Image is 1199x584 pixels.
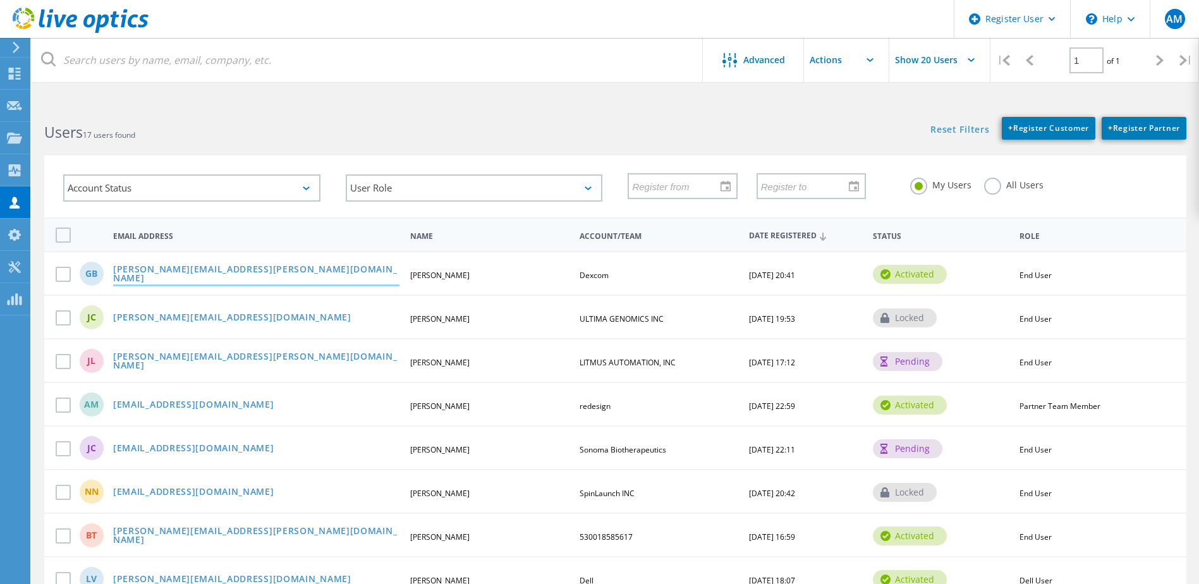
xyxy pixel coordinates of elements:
[85,487,99,496] span: NN
[580,532,633,542] span: 530018585617
[410,233,569,240] span: Name
[873,483,937,502] div: locked
[580,270,609,281] span: Dexcom
[749,357,795,368] span: [DATE] 17:12
[113,352,399,372] a: [PERSON_NAME][EMAIL_ADDRESS][PERSON_NAME][DOMAIN_NAME]
[758,174,856,198] input: Register to
[580,401,611,411] span: redesign
[410,357,470,368] span: [PERSON_NAME]
[990,38,1016,83] div: |
[1019,488,1052,499] span: End User
[749,232,862,240] span: Date Registered
[580,444,666,455] span: Sonoma Biotherapeutics
[749,488,795,499] span: [DATE] 20:42
[873,308,937,327] div: locked
[410,401,470,411] span: [PERSON_NAME]
[580,313,664,324] span: ULTIMA GENOMICS INC
[749,444,795,455] span: [DATE] 22:11
[984,178,1044,190] label: All Users
[1102,117,1186,140] a: +Register Partner
[346,174,603,202] div: User Role
[930,125,989,136] a: Reset Filters
[410,532,470,542] span: [PERSON_NAME]
[1002,117,1095,140] a: +Register Customer
[86,531,97,540] span: BT
[44,122,83,142] b: Users
[749,313,795,324] span: [DATE] 19:53
[87,444,96,453] span: JC
[1173,38,1199,83] div: |
[580,488,635,499] span: SpinLaunch INC
[749,532,795,542] span: [DATE] 16:59
[113,444,274,454] a: [EMAIL_ADDRESS][DOMAIN_NAME]
[1166,14,1183,24] span: AM
[84,400,99,409] span: AM
[1019,357,1052,368] span: End User
[113,400,274,411] a: [EMAIL_ADDRESS][DOMAIN_NAME]
[32,38,703,82] input: Search users by name, email, company, etc.
[1108,123,1180,133] span: Register Partner
[410,313,470,324] span: [PERSON_NAME]
[83,130,135,140] span: 17 users found
[910,178,971,190] label: My Users
[873,265,947,284] div: activated
[1008,123,1013,133] b: +
[410,444,470,455] span: [PERSON_NAME]
[113,233,399,240] span: Email Address
[1107,56,1120,66] span: of 1
[749,270,795,281] span: [DATE] 20:41
[743,56,785,64] span: Advanced
[1019,444,1052,455] span: End User
[749,401,795,411] span: [DATE] 22:59
[873,233,1009,240] span: Status
[629,174,727,198] input: Register from
[1086,13,1097,25] svg: \n
[1019,270,1052,281] span: End User
[1019,233,1167,240] span: Role
[113,526,399,546] a: [PERSON_NAME][EMAIL_ADDRESS][PERSON_NAME][DOMAIN_NAME]
[1019,401,1100,411] span: Partner Team Member
[873,396,947,415] div: activated
[1108,123,1113,133] b: +
[1019,313,1052,324] span: End User
[873,526,947,545] div: activated
[113,487,274,498] a: [EMAIL_ADDRESS][DOMAIN_NAME]
[580,233,738,240] span: Account/Team
[873,439,942,458] div: pending
[1008,123,1089,133] span: Register Customer
[13,27,149,35] a: Live Optics Dashboard
[410,270,470,281] span: [PERSON_NAME]
[87,313,96,322] span: JC
[580,357,676,368] span: LITMUS AUTOMATION, INC
[63,174,320,202] div: Account Status
[1019,532,1052,542] span: End User
[113,265,399,284] a: [PERSON_NAME][EMAIL_ADDRESS][PERSON_NAME][DOMAIN_NAME]
[85,269,97,278] span: GB
[87,356,95,365] span: JL
[410,488,470,499] span: [PERSON_NAME]
[86,575,97,583] span: LV
[113,313,351,324] a: [PERSON_NAME][EMAIL_ADDRESS][DOMAIN_NAME]
[873,352,942,371] div: pending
